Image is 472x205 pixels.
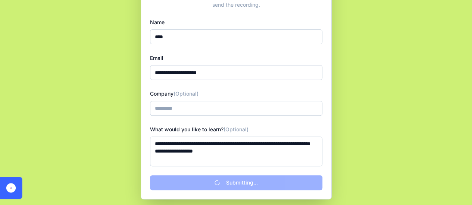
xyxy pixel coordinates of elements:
[174,90,199,97] span: (Optional)
[150,126,248,132] label: What would you like to learn?
[150,55,163,61] label: Email
[224,126,248,132] span: (Optional)
[150,19,165,25] label: Name
[150,90,199,97] label: Company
